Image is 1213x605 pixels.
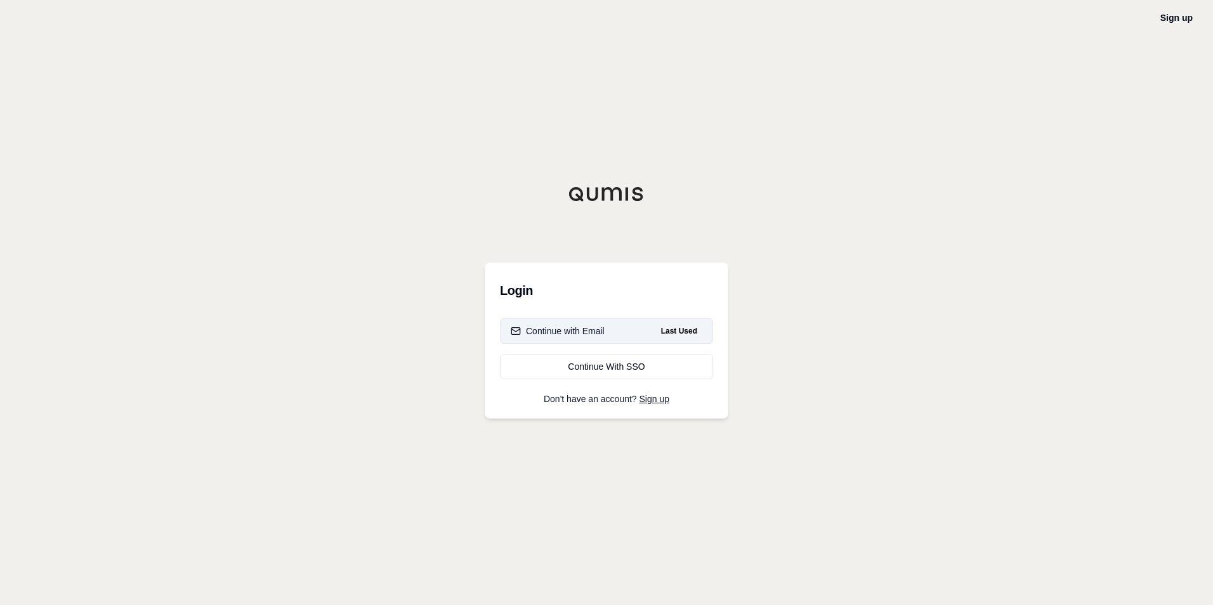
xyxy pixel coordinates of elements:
[500,394,713,403] p: Don't have an account?
[500,318,713,344] button: Continue with EmailLast Used
[656,323,702,339] span: Last Used
[568,186,645,202] img: Qumis
[500,278,713,303] h3: Login
[511,360,702,373] div: Continue With SSO
[1160,13,1193,23] a: Sign up
[511,325,605,337] div: Continue with Email
[639,394,669,404] a: Sign up
[500,354,713,379] a: Continue With SSO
